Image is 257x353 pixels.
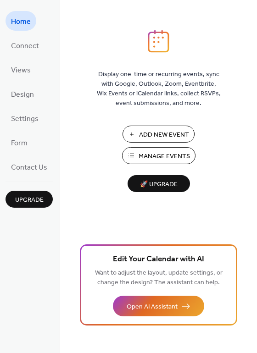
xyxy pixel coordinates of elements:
[11,160,47,175] span: Contact Us
[127,302,178,312] span: Open AI Assistant
[148,30,169,53] img: logo_icon.svg
[11,63,31,77] span: Views
[128,175,190,192] button: 🚀 Upgrade
[6,35,45,55] a: Connect
[123,126,195,143] button: Add New Event
[6,157,53,176] a: Contact Us
[6,108,44,128] a: Settings
[11,136,28,150] span: Form
[6,132,33,152] a: Form
[139,130,189,140] span: Add New Event
[113,296,204,316] button: Open AI Assistant
[6,191,53,208] button: Upgrade
[139,152,190,161] span: Manage Events
[6,60,36,79] a: Views
[15,195,44,205] span: Upgrade
[11,112,39,126] span: Settings
[11,39,39,53] span: Connect
[11,15,31,29] span: Home
[113,253,204,266] span: Edit Your Calendar with AI
[97,70,221,108] span: Display one-time or recurring events, sync with Google, Outlook, Zoom, Eventbrite, Wix Events or ...
[95,267,223,289] span: Want to adjust the layout, update settings, or change the design? The assistant can help.
[133,178,184,191] span: 🚀 Upgrade
[11,88,34,102] span: Design
[122,147,196,164] button: Manage Events
[6,11,36,31] a: Home
[6,84,39,104] a: Design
